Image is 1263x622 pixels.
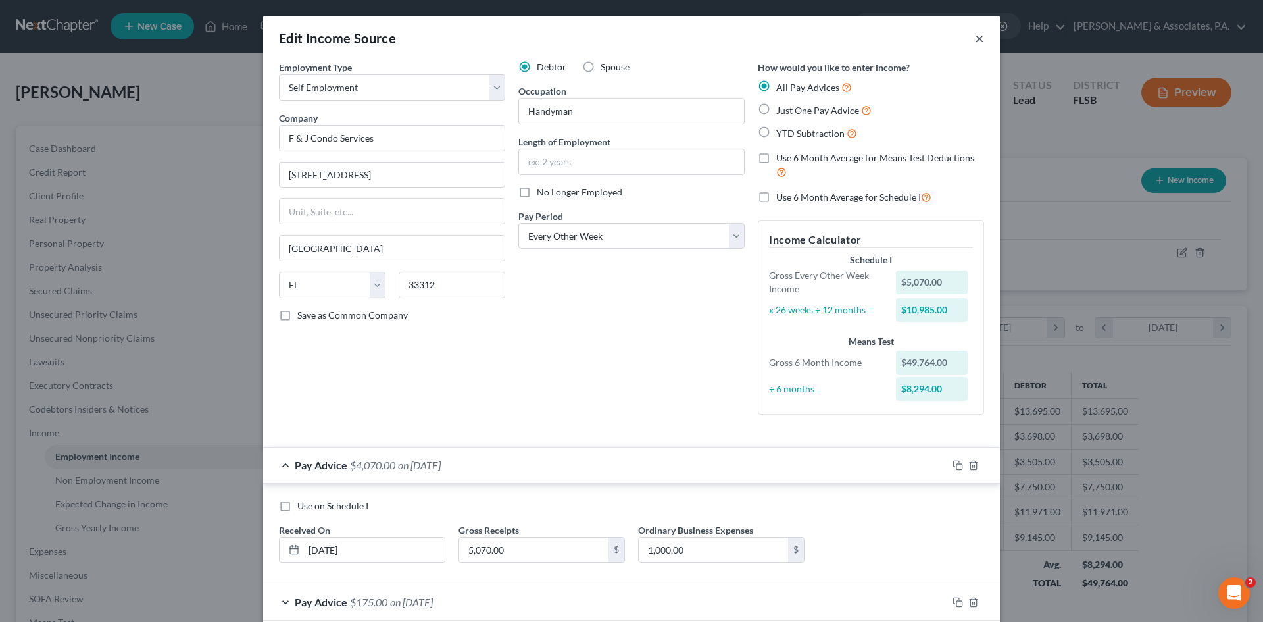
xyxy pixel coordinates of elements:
div: x 26 weeks ÷ 12 months [762,303,889,317]
div: $8,294.00 [896,377,968,401]
span: Debtor [537,61,566,72]
input: Enter zip... [399,272,505,298]
span: Employment Type [279,62,352,73]
span: on [DATE] [398,459,441,471]
label: Gross Receipts [458,523,519,537]
input: -- [519,99,744,124]
span: Pay Advice [295,459,347,471]
span: YTD Subtraction [776,128,845,139]
div: $10,985.00 [896,298,968,322]
input: ex: 2 years [519,149,744,174]
span: $4,070.00 [350,459,395,471]
div: ÷ 6 months [762,382,889,396]
input: Search company by name... [279,125,505,151]
div: Edit Income Source [279,29,396,47]
iframe: Intercom live chat [1218,577,1250,609]
label: Occupation [518,84,566,98]
div: Gross 6 Month Income [762,356,889,369]
span: Pay Advice [295,596,347,608]
span: Use on Schedule I [297,500,368,511]
span: $175.00 [350,596,387,608]
input: 0.00 [639,538,788,563]
div: Schedule I [769,253,973,267]
span: Use 6 Month Average for Schedule I [776,192,921,203]
div: Means Test [769,335,973,348]
span: Save as Common Company [297,309,408,321]
button: × [975,30,984,46]
input: MM/DD/YYYY [304,538,445,563]
input: Unit, Suite, etc... [280,199,505,224]
span: on [DATE] [390,596,433,608]
div: $ [608,538,624,563]
h5: Income Calculator [769,232,973,248]
input: Enter address... [280,163,505,188]
span: Just One Pay Advice [776,105,859,116]
span: 2 [1245,577,1256,588]
span: Pay Period [518,211,563,222]
span: Spouse [601,61,630,72]
div: $5,070.00 [896,271,968,294]
div: Gross Every Other Week Income [762,269,889,296]
span: Received On [279,525,330,536]
span: All Pay Advices [776,82,839,93]
div: $49,764.00 [896,351,968,375]
label: Length of Employment [518,135,610,149]
input: 0.00 [459,538,608,563]
input: Enter city... [280,236,505,261]
span: Company [279,113,318,124]
label: Ordinary Business Expenses [638,523,753,537]
span: No Longer Employed [537,186,622,197]
span: Use 6 Month Average for Means Test Deductions [776,152,974,163]
div: $ [788,538,804,563]
label: How would you like to enter income? [758,61,910,74]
